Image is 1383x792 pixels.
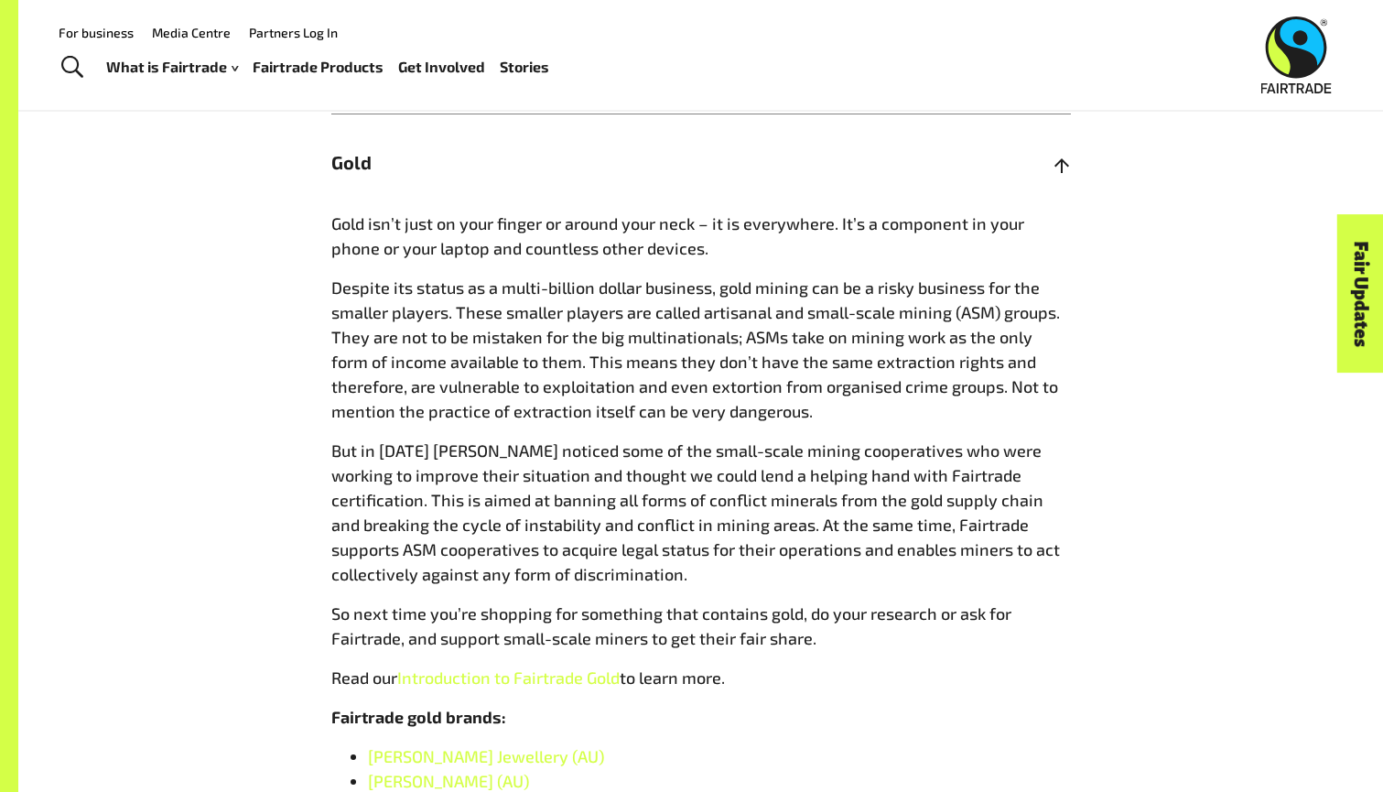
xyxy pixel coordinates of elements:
a: What is Fairtrade [106,54,238,81]
a: For business [59,25,134,40]
p: Read our to learn more. [331,666,1071,690]
a: Toggle Search [49,45,94,91]
b: Fairtrade gold brands: [331,707,506,727]
span: So next time you’re shopping for something that contains gold, do your research or ask for Fairtr... [331,603,1011,648]
a: Fairtrade Products [253,54,384,81]
img: Fairtrade Australia New Zealand logo [1261,16,1332,93]
a: Introduction to Fairtrade Gold [397,667,620,688]
a: Media Centre [152,25,231,40]
a: Get Involved [398,54,485,81]
span: Gold [331,148,886,176]
a: Stories [500,54,549,81]
span: But in [DATE] [PERSON_NAME] noticed some of the small-scale mining cooperatives who were working ... [331,440,1060,584]
a: [PERSON_NAME] Jewellery (AU) [368,746,604,766]
a: [PERSON_NAME] (AU) [368,771,529,791]
a: Partners Log In [249,25,338,40]
span: Despite its status as a multi-billion dollar business, gold mining can be a risky business for th... [331,277,1060,421]
span: Gold isn’t just on your finger or around your neck – it is everywhere. It’s a component in your p... [331,213,1024,258]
